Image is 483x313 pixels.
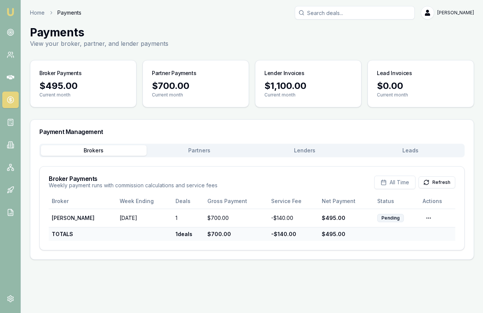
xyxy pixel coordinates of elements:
[52,214,114,222] div: [PERSON_NAME]
[30,9,45,17] a: Home
[377,92,465,98] p: Current month
[49,182,217,189] p: Weekly payment runs with commission calculations and service fees
[374,194,420,209] th: Status
[418,176,455,188] button: Refresh
[117,209,172,227] td: [DATE]
[147,145,252,156] button: Partners
[377,214,404,222] div: Pending
[207,230,265,238] div: $700.00
[437,10,474,16] span: [PERSON_NAME]
[41,145,147,156] button: Brokers
[49,176,217,182] h3: Broker Payments
[252,145,358,156] button: Lenders
[52,230,114,238] div: TOTALS
[264,69,304,77] h3: Lender Invoices
[39,80,127,92] div: $495.00
[319,194,374,209] th: Net Payment
[39,129,465,135] h3: Payment Management
[358,145,463,156] button: Leads
[271,214,316,222] div: - $140.00
[175,214,201,222] div: 1
[268,194,319,209] th: Service Fee
[57,9,81,17] span: Payments
[295,6,415,20] input: Search deals
[30,9,81,17] nav: breadcrumb
[271,230,316,238] div: - $140.00
[152,69,196,77] h3: Partner Payments
[377,80,465,92] div: $0.00
[377,69,412,77] h3: Lead Invoices
[207,214,265,222] div: $700.00
[49,194,117,209] th: Broker
[117,194,172,209] th: Week Ending
[374,176,415,189] button: All Time
[420,194,455,209] th: Actions
[175,230,201,238] div: 1 deals
[172,194,204,209] th: Deals
[322,214,371,222] div: $495.00
[152,80,240,92] div: $700.00
[152,92,240,98] p: Current month
[390,179,409,186] span: All Time
[39,69,82,77] h3: Broker Payments
[6,8,15,17] img: emu-icon-u.png
[264,80,352,92] div: $1,100.00
[30,26,168,39] h1: Payments
[204,194,268,209] th: Gross Payment
[264,92,352,98] p: Current month
[39,92,127,98] p: Current month
[30,39,168,48] p: View your broker, partner, and lender payments
[322,230,371,238] div: $495.00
